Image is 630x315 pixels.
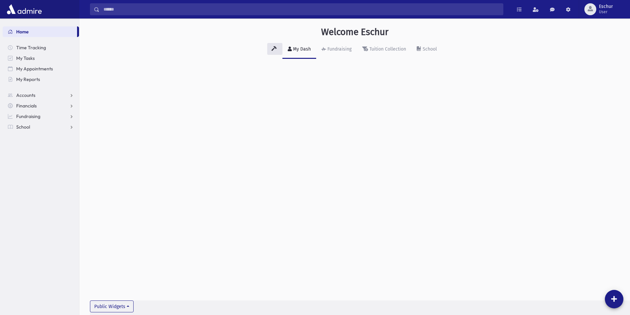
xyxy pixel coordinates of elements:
[3,111,79,122] a: Fundraising
[3,53,79,63] a: My Tasks
[3,26,77,37] a: Home
[326,46,352,52] div: Fundraising
[90,300,134,312] button: Public Widgets
[599,4,613,9] span: Eschur
[100,3,503,15] input: Search
[16,66,53,72] span: My Appointments
[368,46,406,52] div: Tuition Collection
[292,46,311,52] div: My Dash
[5,3,43,16] img: AdmirePro
[316,40,357,59] a: Fundraising
[3,100,79,111] a: Financials
[3,90,79,100] a: Accounts
[16,45,46,51] span: Time Tracking
[16,124,30,130] span: School
[3,122,79,132] a: School
[16,92,35,98] span: Accounts
[16,29,29,35] span: Home
[16,76,40,82] span: My Reports
[16,113,40,119] span: Fundraising
[411,40,442,59] a: School
[599,9,613,15] span: User
[357,40,411,59] a: Tuition Collection
[16,55,35,61] span: My Tasks
[3,74,79,85] a: My Reports
[282,40,316,59] a: My Dash
[421,46,437,52] div: School
[321,26,389,38] h3: Welcome Eschur
[16,103,37,109] span: Financials
[3,63,79,74] a: My Appointments
[3,42,79,53] a: Time Tracking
